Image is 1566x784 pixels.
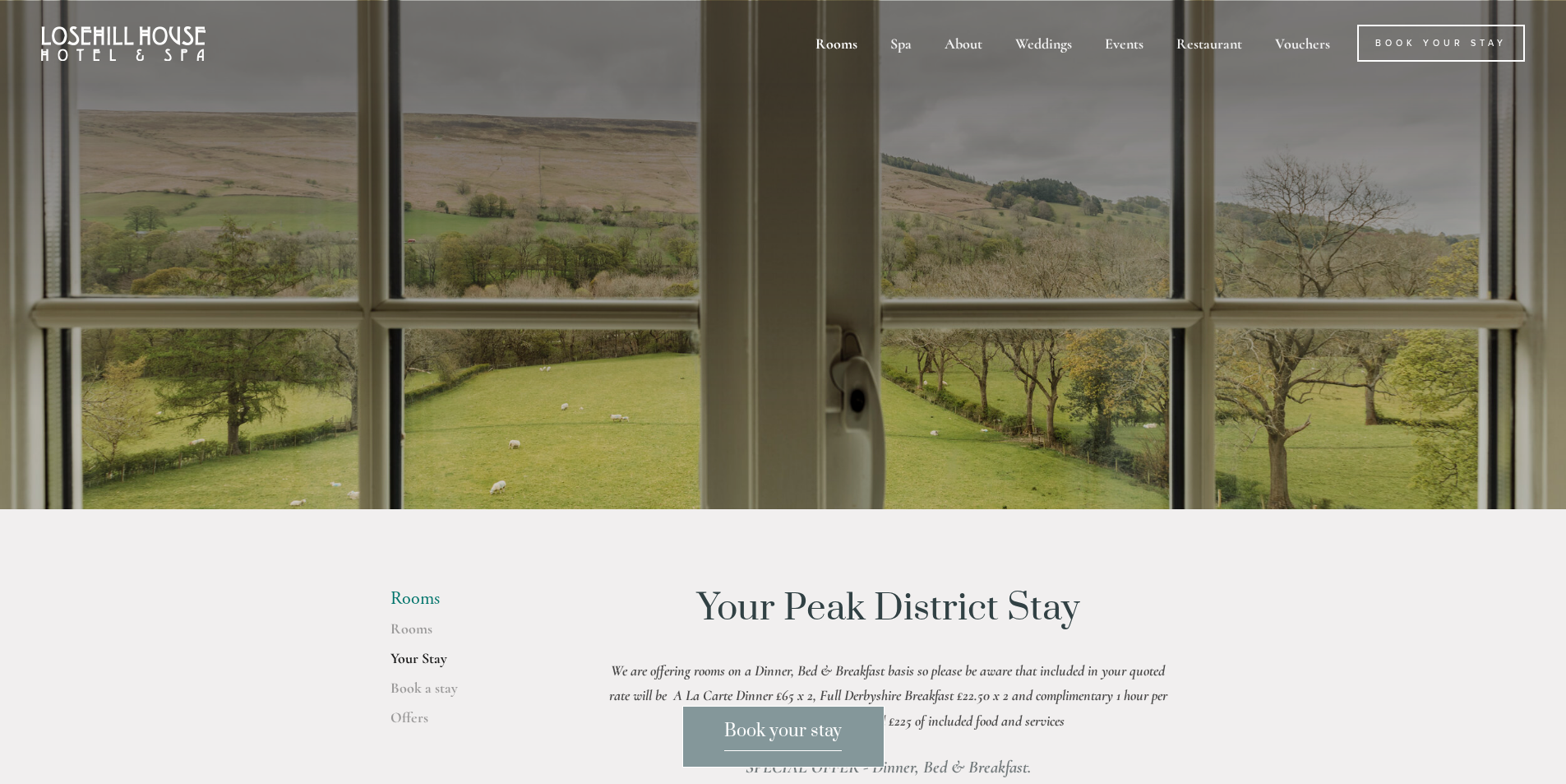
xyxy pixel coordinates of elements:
[390,649,547,679] a: Your Stay
[1260,25,1345,62] a: Vouchers
[1090,25,1158,62] div: Events
[1162,25,1257,62] div: Restaurant
[390,588,547,610] li: Rooms
[390,679,547,708] a: Book a stay
[724,720,842,751] span: Book your stay
[801,25,872,62] div: Rooms
[1000,25,1087,62] div: Weddings
[682,706,885,768] a: Book your stay
[746,757,1031,777] em: SPECIAL OFFER - Dinner, Bed & Breakfast.
[41,26,206,61] img: Losehill House
[930,25,997,62] div: About
[390,619,547,649] a: Rooms
[1357,25,1525,62] a: Book Your Stay
[609,661,1171,730] em: We are offering rooms on a Dinner, Bed & Breakfast basis so please be aware that included in your...
[875,25,926,62] div: Spa
[600,588,1176,629] h1: Your Peak District Stay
